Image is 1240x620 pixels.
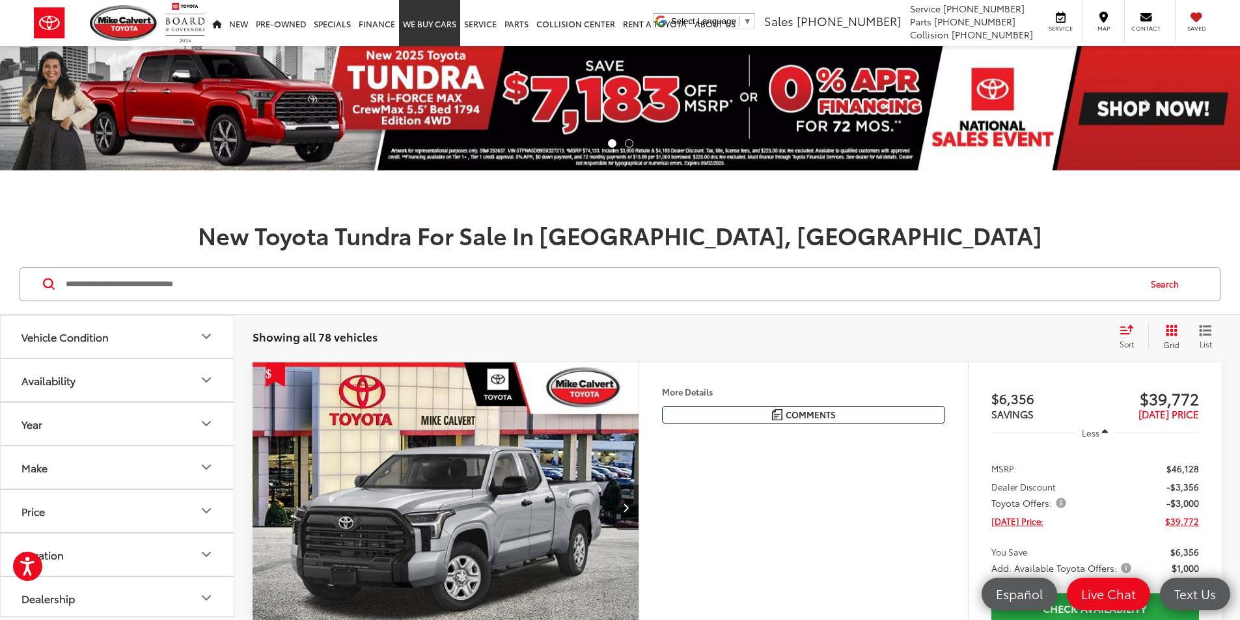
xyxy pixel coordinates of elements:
[991,462,1017,475] span: MSRP:
[991,561,1134,574] span: Add. Available Toyota Offers:
[199,590,214,606] div: Dealership
[21,548,64,561] div: Location
[662,387,945,396] h4: More Details
[772,409,782,420] img: Comments
[991,480,1056,493] span: Dealer Discount
[21,505,45,517] div: Price
[934,15,1015,28] span: [PHONE_NUMBER]
[1113,324,1148,350] button: Select sort value
[1,359,235,401] button: AvailabilityAvailability
[21,418,42,430] div: Year
[199,416,214,431] div: Year
[989,586,1049,602] span: Español
[1076,421,1115,444] button: Less
[1,533,235,576] button: LocationLocation
[1,490,235,532] button: PricePrice
[1067,578,1150,610] a: Live Chat
[1170,545,1199,558] span: $6,356
[199,459,214,475] div: Make
[1148,324,1189,350] button: Grid View
[991,545,1027,558] span: You Save
[21,592,75,604] div: Dealership
[991,407,1034,421] span: SAVINGS
[991,496,1069,509] span: Toyota Offers:
[1,403,235,445] button: YearYear
[739,16,740,26] span: ​
[1,316,235,358] button: Vehicle ConditionVehicle Condition
[1095,388,1199,408] span: $39,772
[21,461,48,474] div: Make
[1168,586,1222,602] span: Text Us
[1131,24,1161,33] span: Contact
[1160,578,1230,610] a: Text Us
[64,269,1138,300] input: Search by Make, Model, or Keyword
[910,2,941,15] span: Service
[991,388,1095,408] span: $6,356
[1166,462,1199,475] span: $46,128
[199,546,214,562] div: Location
[1165,515,1199,528] span: $39,772
[1163,339,1179,350] span: Grid
[613,485,639,530] button: Next image
[21,374,76,386] div: Availability
[1046,24,1075,33] span: Service
[1,446,235,489] button: MakeMake
[1182,24,1211,33] span: Saved
[991,515,1043,528] span: [DATE] Price:
[199,329,214,344] div: Vehicle Condition
[1,577,235,619] button: DealershipDealership
[764,12,793,29] span: Sales
[1082,427,1099,438] span: Less
[991,561,1136,574] button: Add. Available Toyota Offers:
[662,406,945,424] button: Comments
[952,28,1033,41] span: [PHONE_NUMBER]
[1166,480,1199,493] span: -$3,356
[199,503,214,519] div: Price
[982,578,1057,610] a: Español
[1166,496,1199,509] span: -$3,000
[199,372,214,388] div: Availability
[743,16,752,26] span: ▼
[991,496,1071,509] button: Toyota Offers:
[910,28,949,41] span: Collision
[786,409,836,421] span: Comments
[797,12,901,29] span: [PHONE_NUMBER]
[1089,24,1118,33] span: Map
[266,362,285,387] span: Get Price Drop Alert
[21,330,109,343] div: Vehicle Condition
[1120,338,1134,349] span: Sort
[1199,338,1212,349] span: List
[1138,407,1199,421] span: [DATE] PRICE
[1075,586,1142,602] span: Live Chat
[1138,268,1198,301] button: Search
[943,2,1025,15] span: [PHONE_NUMBER]
[910,15,931,28] span: Parts
[253,329,378,344] span: Showing all 78 vehicles
[1172,561,1199,574] span: $1,000
[90,5,159,41] img: Mike Calvert Toyota
[1189,324,1222,350] button: List View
